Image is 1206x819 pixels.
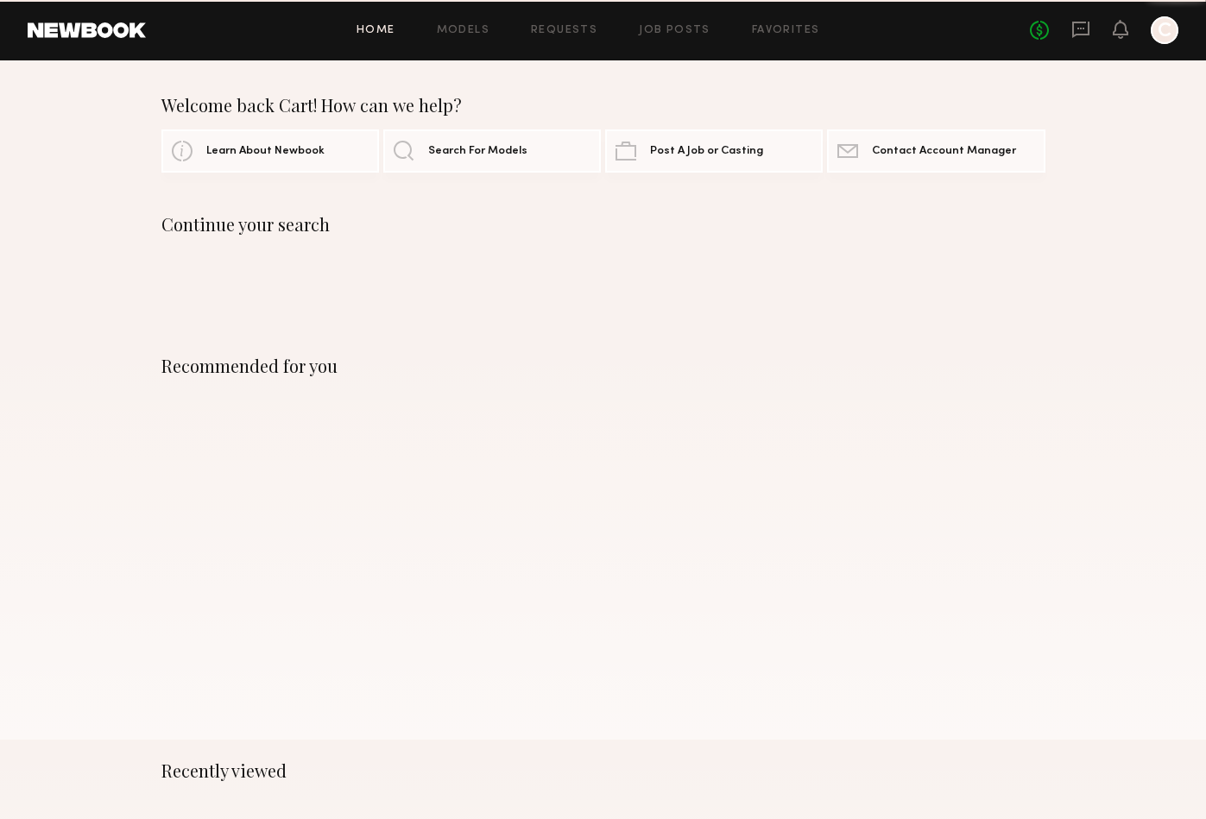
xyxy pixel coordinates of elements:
[161,95,1045,116] div: Welcome back Cart! How can we help?
[437,25,489,36] a: Models
[161,760,1045,781] div: Recently viewed
[383,129,601,173] a: Search For Models
[752,25,820,36] a: Favorites
[161,129,379,173] a: Learn About Newbook
[605,129,823,173] a: Post A Job or Casting
[161,214,1045,235] div: Continue your search
[650,146,763,157] span: Post A Job or Casting
[531,25,597,36] a: Requests
[1151,16,1178,44] a: C
[357,25,395,36] a: Home
[872,146,1016,157] span: Contact Account Manager
[206,146,325,157] span: Learn About Newbook
[161,356,1045,376] div: Recommended for you
[639,25,710,36] a: Job Posts
[428,146,527,157] span: Search For Models
[827,129,1045,173] a: Contact Account Manager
